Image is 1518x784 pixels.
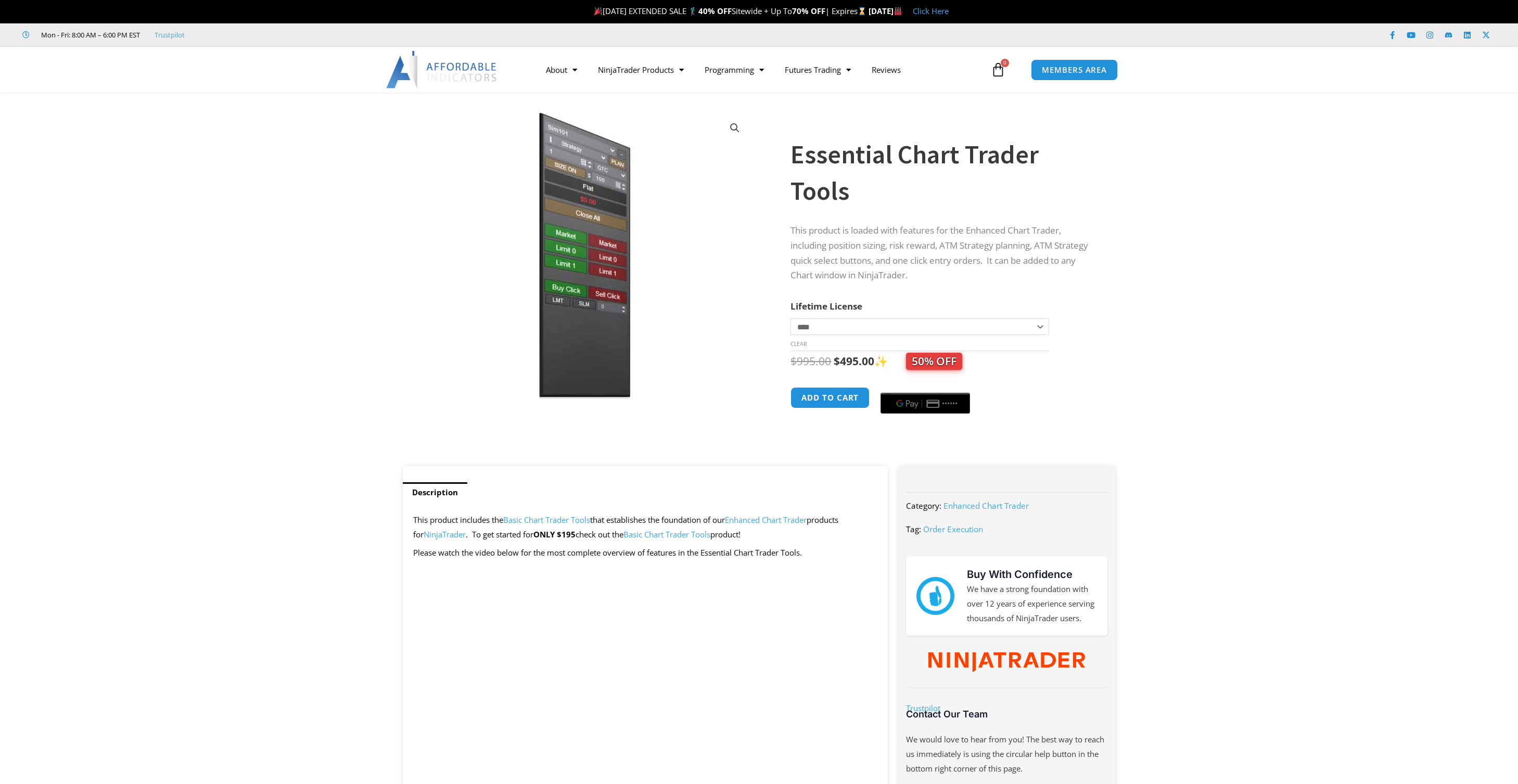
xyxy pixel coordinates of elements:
a: Description [403,482,467,503]
a: Reviews [861,58,911,82]
img: mark thumbs good 43913 | Affordable Indicators – NinjaTrader [916,577,954,614]
a: Enhanced Chart Trader [943,500,1029,511]
nav: Menu [535,58,988,82]
a: Order Execution [923,524,983,534]
a: Basic Chart Trader Tools [503,515,590,525]
img: ⌛ [858,7,866,15]
img: NinjaTrader Wordmark color RGB | Affordable Indicators – NinjaTrader [928,652,1085,672]
span: $ [790,354,797,368]
strong: [DATE] [869,6,902,16]
a: Enhanced Chart Trader [725,515,807,525]
a: 0 [975,55,1021,85]
p: We have a strong foundation with over 12 years of experience serving thousands of NinjaTrader users. [967,582,1097,626]
a: Programming [694,58,774,82]
a: Click Here [913,6,949,16]
a: Trustpilot [906,703,940,713]
span: Mon - Fri: 8:00 AM – 6:00 PM EST [39,29,140,41]
span: check out the product! [576,529,741,539]
p: This product is loaded with features for the Enhanced Chart Trader, including position sizing, ri... [790,223,1094,284]
img: 🎉 [594,7,602,15]
button: Add to cart [790,387,870,408]
span: 50% OFF [906,353,962,370]
span: MEMBERS AREA [1042,66,1107,74]
img: 🏭 [894,7,902,15]
strong: ONLY $195 [533,529,576,539]
img: LogoAI | Affordable Indicators – NinjaTrader [386,51,498,88]
span: Tag: [906,524,921,534]
a: Trustpilot [155,29,185,41]
button: Buy with GPay [881,393,970,414]
img: Essential Chart Trader Tools [417,111,752,399]
h3: Buy With Confidence [967,567,1097,582]
span: $ [834,354,840,368]
p: We would love to hear from you! The best way to reach us immediately is using the circular help b... [906,732,1107,776]
iframe: Secure express checkout frame [878,385,972,387]
strong: 40% OFF [698,6,732,16]
span: Category: [906,500,941,511]
a: NinjaTrader Products [588,58,694,82]
label: Lifetime License [790,300,862,312]
h1: Essential Chart Trader Tools [790,136,1094,209]
a: NinjaTrader [424,529,466,539]
a: Basic Chart Trader Tools [623,529,710,539]
a: Clear options [790,340,807,348]
bdi: 495.00 [834,354,874,368]
p: This product includes the that establishes the foundation of our products for . To get started for [413,513,878,542]
text: •••••• [942,400,958,407]
h3: Contact Our Team [906,708,1107,720]
a: MEMBERS AREA [1031,59,1118,81]
span: ✨ [874,354,962,368]
span: 0 [1001,59,1009,67]
a: View full-screen image gallery [725,119,744,137]
a: Futures Trading [774,58,861,82]
p: Please watch the video below for the most complete overview of features in the Essential Chart Tr... [413,546,878,560]
bdi: 995.00 [790,354,831,368]
span: [DATE] EXTENDED SALE 🏌️‍♂️ Sitewide + Up To | Expires [592,6,869,16]
strong: 70% OFF [792,6,825,16]
a: About [535,58,588,82]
